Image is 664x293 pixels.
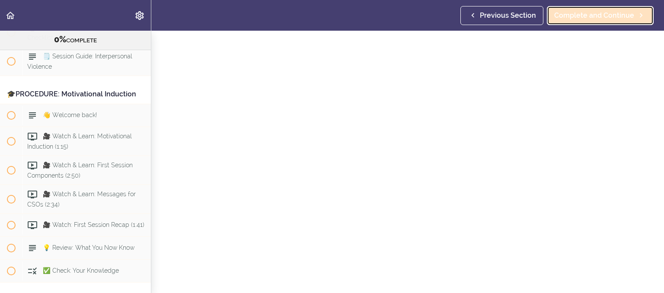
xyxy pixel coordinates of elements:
div: COMPLETE [11,34,140,45]
span: 💡 Review: What You Now Know [43,244,134,251]
span: 🎥 Watch & Learn: Messages for CSOs (2:34) [27,191,136,207]
span: 🗒️ Session Guide: Interpersonal Violence [27,53,132,70]
svg: Back to course curriculum [5,10,16,21]
span: ✅ Check: Your Knowledge [43,267,119,274]
span: 🎥 Watch & Learn: First Session Components (2:50) [27,162,133,178]
span: Complete and Continue [554,10,634,21]
span: 🎥 Watch: First Session Recap (1:41) [43,221,144,228]
span: 🎥 Watch & Learn: Motivational Induction (1:15) [27,133,132,150]
span: 0% [54,34,66,45]
a: Complete and Continue [547,6,654,25]
svg: Settings Menu [134,10,145,21]
a: Previous Section [460,6,543,25]
span: 👋 Welcome back! [43,111,97,118]
span: Previous Section [480,10,536,21]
